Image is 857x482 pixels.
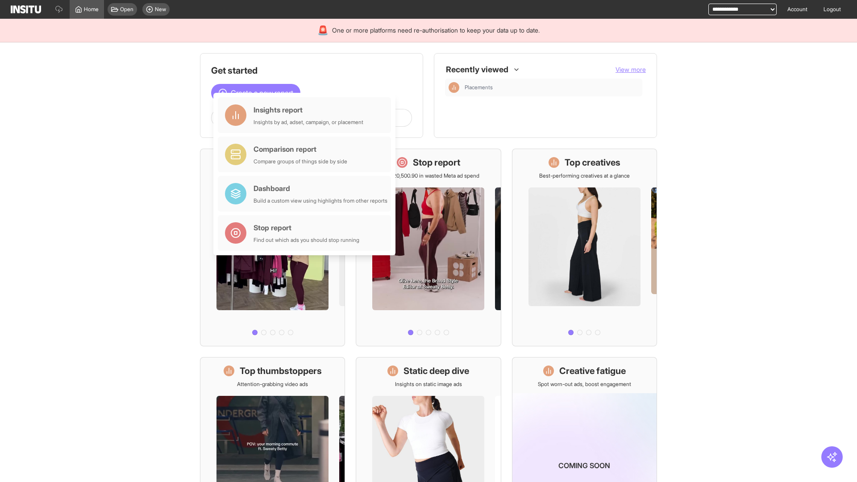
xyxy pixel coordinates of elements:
div: Build a custom view using highlights from other reports [254,197,387,204]
div: Find out which ads you should stop running [254,237,359,244]
span: One or more platforms need re-authorisation to keep your data up to date. [332,26,540,35]
h1: Top thumbstoppers [240,365,322,377]
span: Home [84,6,99,13]
p: Best-performing creatives at a glance [539,172,630,179]
a: What's live nowSee all active ads instantly [200,149,345,346]
p: Attention-grabbing video ads [237,381,308,388]
div: Compare groups of things side by side [254,158,347,165]
div: 🚨 [317,24,329,37]
h1: Top creatives [565,156,620,169]
span: Placements [465,84,639,91]
p: Save £20,500.90 in wasted Meta ad spend [377,172,479,179]
span: Placements [465,84,493,91]
a: Top creativesBest-performing creatives at a glance [512,149,657,346]
div: Insights report [254,104,363,115]
span: View more [616,66,646,73]
p: Insights on static image ads [395,381,462,388]
h1: Get started [211,64,412,77]
img: Logo [11,5,41,13]
div: Dashboard [254,183,387,194]
span: New [155,6,166,13]
a: Stop reportSave £20,500.90 in wasted Meta ad spend [356,149,501,346]
span: Open [120,6,133,13]
button: View more [616,65,646,74]
h1: Stop report [413,156,460,169]
div: Stop report [254,222,359,233]
div: Insights by ad, adset, campaign, or placement [254,119,363,126]
div: Comparison report [254,144,347,154]
h1: Static deep dive [404,365,469,377]
span: Create a new report [231,87,293,98]
div: Insights [449,82,459,93]
button: Create a new report [211,84,300,102]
